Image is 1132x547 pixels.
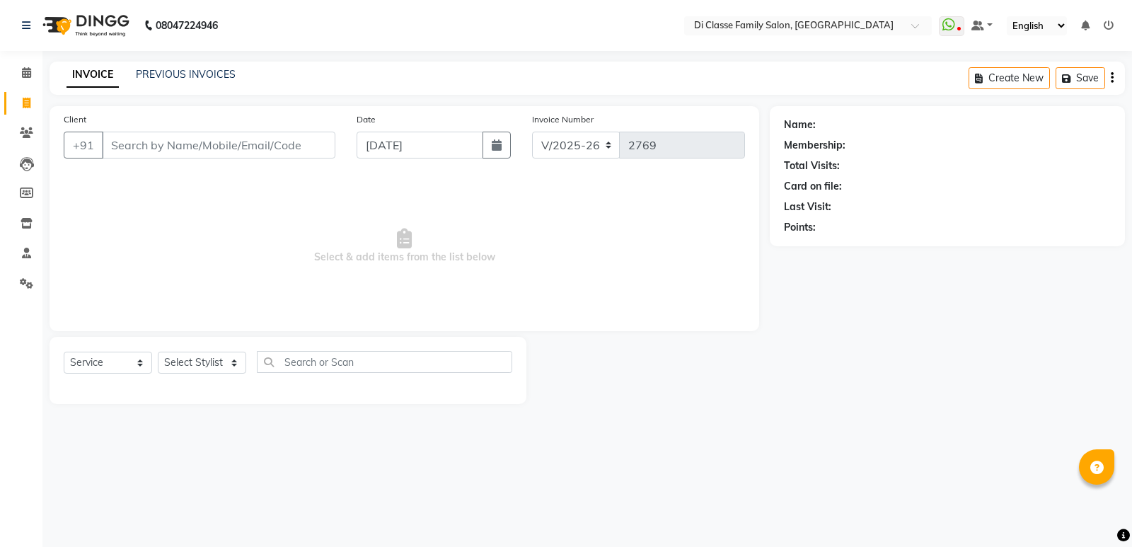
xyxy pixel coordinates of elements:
[784,220,816,235] div: Points:
[784,179,842,194] div: Card on file:
[784,200,831,214] div: Last Visit:
[102,132,335,159] input: Search by Name/Mobile/Email/Code
[64,113,86,126] label: Client
[156,6,218,45] b: 08047224946
[357,113,376,126] label: Date
[784,117,816,132] div: Name:
[784,159,840,173] div: Total Visits:
[969,67,1050,89] button: Create New
[257,351,512,373] input: Search or Scan
[1056,67,1105,89] button: Save
[67,62,119,88] a: INVOICE
[532,113,594,126] label: Invoice Number
[784,138,845,153] div: Membership:
[64,175,745,317] span: Select & add items from the list below
[64,132,103,159] button: +91
[36,6,133,45] img: logo
[1073,490,1118,533] iframe: chat widget
[136,68,236,81] a: PREVIOUS INVOICES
